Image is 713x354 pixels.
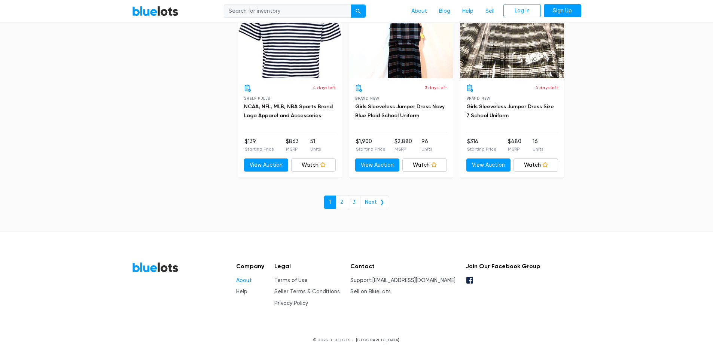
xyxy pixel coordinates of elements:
p: MSRP [508,146,521,152]
a: BlueLots [132,6,179,16]
a: Log In [503,4,541,18]
li: $2,880 [394,137,412,152]
li: $139 [245,137,274,152]
li: $1,900 [356,137,386,152]
a: Girls Sleeveless Jumper Dress Size 7 School Uniform [466,103,554,119]
a: Next ❯ [360,196,389,209]
p: MSRP [286,146,299,152]
a: About [236,277,252,284]
a: Help [456,4,479,18]
a: Sign Up [544,4,581,18]
p: Units [421,146,432,152]
p: Units [533,146,543,152]
a: Sell [479,4,500,18]
li: $316 [467,137,497,152]
a: About [405,4,433,18]
span: Brand New [466,96,491,100]
li: Support: [350,276,455,285]
span: Shelf Pulls [244,96,270,100]
a: Blog [433,4,456,18]
a: 1 [324,196,336,209]
span: Brand New [355,96,380,100]
a: Seller Terms & Conditions [274,288,340,295]
a: View Auction [355,158,400,172]
p: Units [310,146,321,152]
h5: Legal [274,263,340,270]
p: Starting Price [245,146,274,152]
li: 51 [310,137,321,152]
a: View Auction [244,158,289,172]
p: © 2025 BLUELOTS • [GEOGRAPHIC_DATA] [132,337,581,343]
li: $480 [508,137,521,152]
li: 96 [421,137,432,152]
a: View Auction [466,158,511,172]
a: 2 [335,196,348,209]
a: NCAA, NFL, MLB, NBA Sports Brand Logo Apparel and Accessories [244,103,333,119]
a: Sell on BlueLots [350,288,391,295]
a: Help [236,288,247,295]
h5: Join Our Facebook Group [466,263,540,270]
a: Girls Sleeveless Jumper Dress Navy Blue Plaid School Uniform [355,103,445,119]
a: [EMAIL_ADDRESS][DOMAIN_NAME] [372,277,455,284]
a: Terms of Use [274,277,308,284]
h5: Company [236,263,264,270]
a: BlueLots [132,262,179,273]
a: Watch [402,158,447,172]
a: Watch [514,158,558,172]
a: Privacy Policy [274,300,308,306]
input: Search for inventory [224,4,351,18]
li: $863 [286,137,299,152]
p: Starting Price [356,146,386,152]
p: MSRP [394,146,412,152]
p: 4 days left [535,84,558,91]
li: 16 [533,137,543,152]
p: 4 days left [313,84,336,91]
p: Starting Price [467,146,497,152]
p: 3 days left [425,84,447,91]
a: Watch [291,158,336,172]
h5: Contact [350,263,455,270]
a: 3 [348,196,360,209]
